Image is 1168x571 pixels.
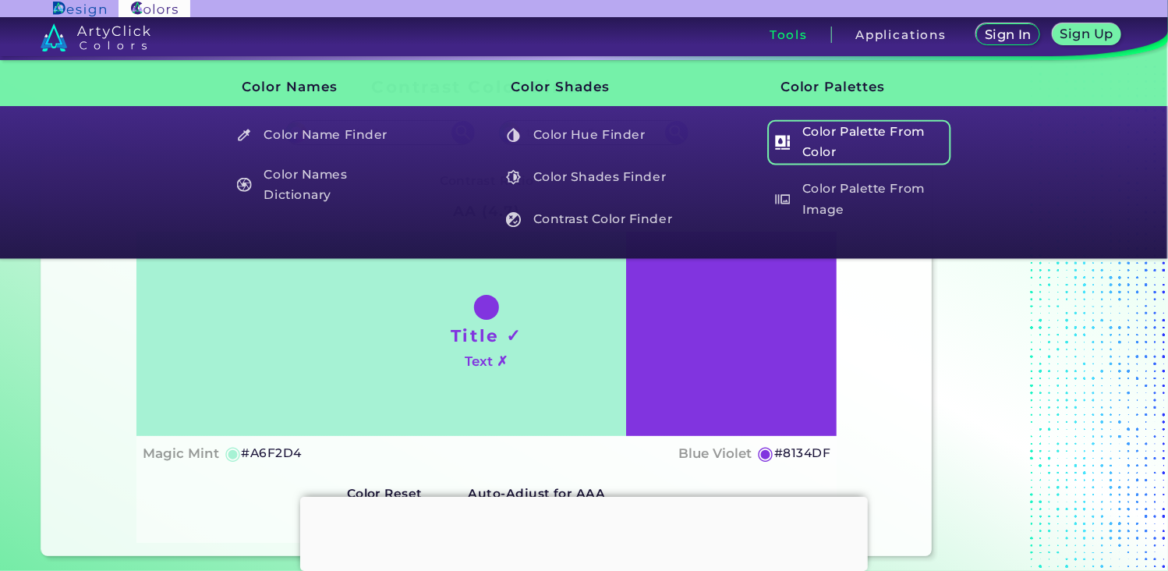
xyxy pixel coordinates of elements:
[499,120,682,150] h5: Color Hue Finder
[757,444,774,463] h5: ◉
[143,442,219,465] h4: Magic Mint
[451,324,522,347] h1: Title ✓
[229,162,412,207] h5: Color Names Dictionary
[754,68,953,108] h3: Color Palettes
[228,120,414,150] a: Color Name Finder
[766,177,952,222] a: Color Palette From Image
[242,443,302,463] h5: #A6F2D4
[497,204,683,234] a: Contrast Color Finder
[506,128,521,143] img: icon_color_hue_white.svg
[1055,24,1119,44] a: Sign Up
[986,29,1030,41] h5: Sign In
[237,128,252,143] img: icon_color_name_finder_white.svg
[497,120,683,150] a: Color Hue Finder
[499,162,682,192] h5: Color Shades Finder
[938,71,1133,562] iframe: Advertisement
[855,29,947,41] h3: Applications
[768,120,951,165] h5: Color Palette From Color
[41,23,150,51] img: logo_artyclick_colors_white.svg
[497,162,683,192] a: Color Shades Finder
[469,486,606,501] strong: Auto-Adjust for AAA
[770,29,808,41] h3: Tools
[774,443,830,463] h5: #8134DF
[347,486,423,501] strong: Color Reset
[485,68,684,108] h3: Color Shades
[1062,28,1112,40] h5: Sign Up
[228,162,414,207] a: Color Names Dictionary
[776,135,791,150] img: icon_col_pal_col_white.svg
[776,192,791,207] img: icon_palette_from_image_white.svg
[506,170,521,185] img: icon_color_shades_white.svg
[768,177,951,222] h5: Color Palette From Image
[300,497,868,567] iframe: Advertisement
[229,120,412,150] h5: Color Name Finder
[225,444,242,463] h5: ◉
[237,177,252,192] img: icon_color_names_dictionary_white.svg
[499,204,682,234] h5: Contrast Color Finder
[678,442,752,465] h4: Blue Violet
[53,2,105,16] img: ArtyClick Design logo
[215,68,414,108] h3: Color Names
[766,120,952,165] a: Color Palette From Color
[506,212,521,227] img: icon_color_contrast_white.svg
[979,24,1038,44] a: Sign In
[465,350,508,373] h4: Text ✗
